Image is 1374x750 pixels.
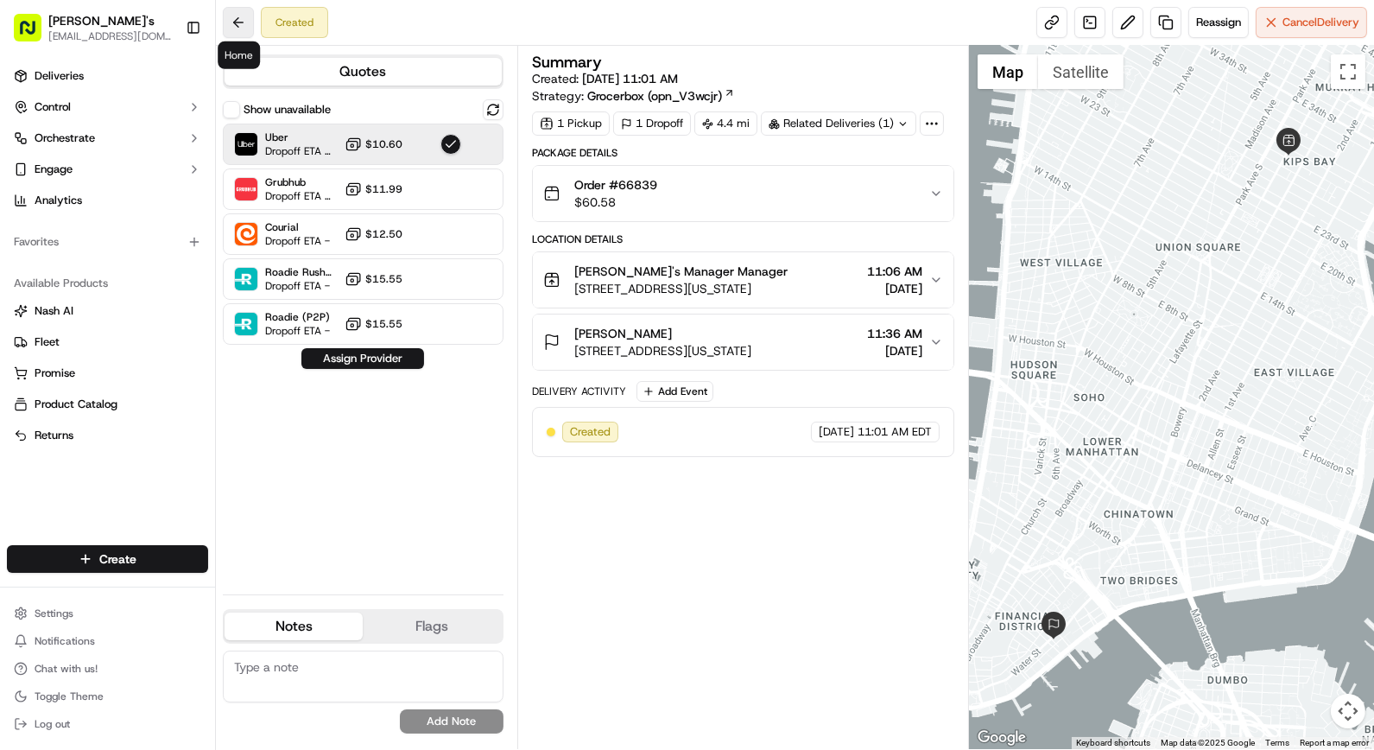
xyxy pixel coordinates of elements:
button: Settings [7,601,208,626]
button: Flags [363,613,501,640]
button: Fleet [7,328,208,356]
div: Available Products [7,270,208,297]
span: Dropoff ETA - [265,324,330,338]
button: Returns [7,422,208,449]
span: $60.58 [574,194,657,211]
div: Start new chat [78,165,283,182]
span: 11:01 AM EDT [858,424,932,440]
span: Settings [35,607,73,620]
span: [DATE] 11:01 AM [582,71,678,86]
span: Dropoff ETA 25 minutes [265,189,338,203]
span: [STREET_ADDRESS][US_STATE] [574,280,788,297]
span: Orchestrate [35,130,95,146]
button: Orchestrate [7,124,208,152]
span: [DATE] [819,424,854,440]
span: Engage [35,162,73,177]
button: Keyboard shortcuts [1076,737,1150,749]
p: Welcome 👋 [17,69,314,97]
span: Chat with us! [35,662,98,676]
a: Open this area in Google Maps (opens a new window) [973,727,1030,749]
span: [PERSON_NAME] [54,315,140,328]
span: Log out [35,717,70,731]
span: Knowledge Base [35,386,132,404]
span: Dropoff ETA - [265,234,330,248]
span: Map data ©2025 Google [1161,738,1255,747]
span: • [143,315,149,328]
button: $10.60 [345,136,402,153]
img: Roadie (P2P) [235,313,257,335]
span: Uber [265,130,338,144]
span: Fleet [35,334,60,350]
a: Product Catalog [14,397,201,412]
button: Product Catalog [7,391,208,418]
a: Returns [14,428,201,443]
a: Report a map error [1300,738,1369,747]
span: Courial [265,220,330,234]
div: 💻 [146,388,160,402]
button: [EMAIL_ADDRESS][DOMAIN_NAME] [48,29,172,43]
div: We're available if you need us! [78,182,237,196]
span: [STREET_ADDRESS][US_STATE] [574,342,751,359]
img: Angelique Valdez [17,251,45,279]
span: Reassign [1196,15,1241,30]
a: Analytics [7,187,208,214]
div: 1 Dropoff [613,111,691,136]
div: 📗 [17,388,31,402]
button: [PERSON_NAME]'s[EMAIL_ADDRESS][DOMAIN_NAME] [7,7,179,48]
div: 4.4 mi [694,111,757,136]
img: Grubhub [235,178,257,200]
span: Product Catalog [35,397,117,412]
span: Toggle Theme [35,690,104,703]
button: Notes [225,613,363,640]
img: Google [973,727,1030,749]
span: Created: [532,70,678,87]
input: Got a question? Start typing here... [45,111,311,130]
button: Show satellite imagery [1038,54,1124,89]
div: Home [218,41,260,69]
button: CancelDelivery [1256,7,1367,38]
span: Deliveries [35,68,84,84]
span: Promise [35,365,75,381]
span: [PERSON_NAME] [574,325,672,342]
button: Start new chat [294,170,314,191]
a: 💻API Documentation [139,379,284,410]
span: Grubhub [265,175,338,189]
a: Nash AI [14,303,201,319]
img: 1736555255976-a54dd68f-1ca7-489b-9aae-adbdc363a1c4 [35,269,48,283]
button: Log out [7,712,208,736]
span: $11.99 [365,182,402,196]
span: API Documentation [163,386,277,404]
button: Reassign [1188,7,1249,38]
a: Powered byPylon [122,428,209,442]
img: Roadie Rush (P2P) [235,268,257,290]
span: 11:36 AM [867,325,922,342]
span: Roadie (P2P) [265,310,330,324]
button: $15.55 [345,315,402,333]
button: Quotes [225,58,502,86]
button: $11.99 [345,181,402,198]
span: Pylon [172,429,209,442]
button: Control [7,93,208,121]
span: [PERSON_NAME]'s Manager Manager [574,263,788,280]
div: Related Deliveries (1) [761,111,916,136]
button: Nash AI [7,297,208,325]
button: Chat with us! [7,657,208,681]
a: Terms (opens in new tab) [1265,738,1289,747]
span: Returns [35,428,73,443]
div: Past conversations [17,225,116,238]
img: Nash [17,17,52,52]
div: Delivery Activity [532,385,626,398]
span: Created [570,424,611,440]
a: Grocerbox (opn_V3wcjr) [587,87,735,105]
button: [PERSON_NAME]'s [48,12,155,29]
span: Notifications [35,634,95,648]
span: [PERSON_NAME] [54,268,140,282]
button: Promise [7,359,208,387]
a: Deliveries [7,62,208,90]
span: Cancel Delivery [1282,15,1359,30]
button: Order #66839$60.58 [533,166,953,221]
button: Map camera controls [1331,694,1365,728]
button: Notifications [7,629,208,653]
img: 1738778727109-b901c2ba-d612-49f7-a14d-d897ce62d23f [36,165,67,196]
div: Favorites [7,228,208,256]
